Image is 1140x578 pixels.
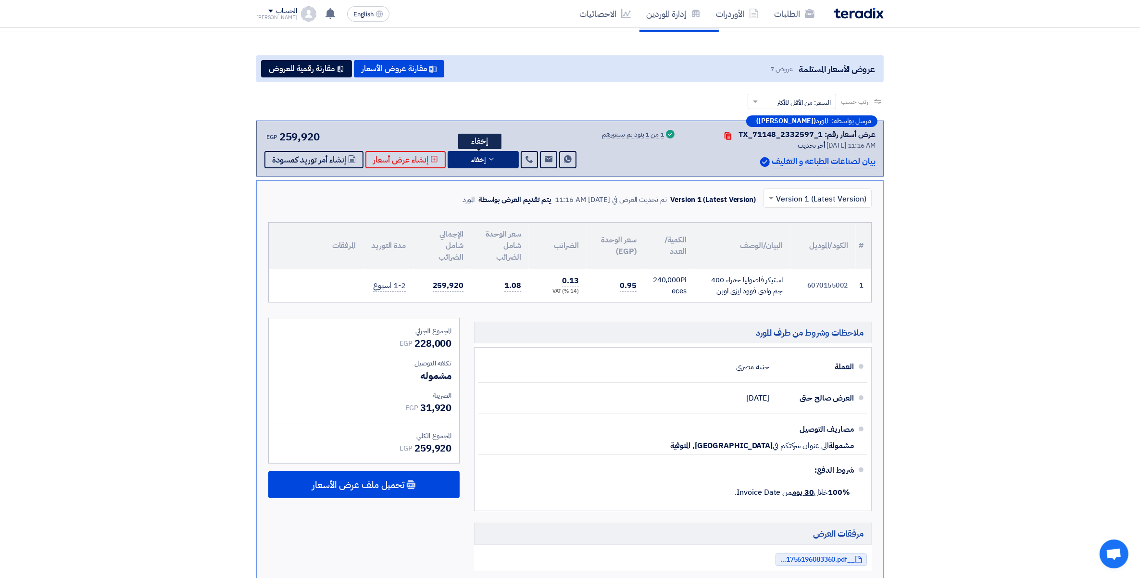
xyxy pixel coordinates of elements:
[276,326,451,336] div: المجموع الجزئي
[365,151,446,168] button: إنشاء عرض أسعار
[572,2,639,25] a: الاحصائيات
[702,275,783,296] div: استيكر فاصوليا حمراء 400 جم وادى فوود ايزى اوبن
[776,553,867,566] a: __Wadi_food_1756196083360.pdf
[347,6,389,22] button: English
[620,280,637,292] span: 0.95
[644,269,694,302] td: Pieces
[279,129,320,145] span: 259,920
[856,223,871,269] th: #
[671,194,756,205] div: Version 1 (Latest Version)
[798,140,825,151] span: أخر تحديث
[400,339,413,349] span: EGP
[747,393,769,403] span: [DATE]
[264,151,363,168] button: إنشاء أمر توريد كمسودة
[746,115,877,127] div: –
[832,118,871,125] span: مرسل بواسطة:
[792,487,814,498] u: 30 يوم
[1100,540,1128,568] a: Open chat
[301,6,316,22] img: profile_test.png
[529,223,587,269] th: الضرائب
[537,288,579,296] div: (14 %) VAT
[777,387,854,410] div: العرض صالح حتى
[494,459,854,482] div: شروط الدفع:
[816,118,828,125] span: المورد
[353,11,374,18] span: English
[829,441,854,451] span: مشمولة
[736,358,769,376] div: جنيه مصري
[739,129,876,140] div: عرض أسعار رقم: TX_71148_2332597_1
[790,269,856,302] td: 6070155002
[373,280,406,292] span: 1-2 اسبوع
[413,223,471,269] th: الإجمالي شامل الضرائب
[276,431,451,441] div: المجموع الكلي
[433,280,464,292] span: 259,920
[266,133,277,141] span: EGP
[653,275,680,285] span: 240,000
[354,60,444,77] button: مقارنة عروض الأسعار
[400,443,413,453] span: EGP
[448,151,519,168] button: إخفاء
[420,401,451,415] span: 31,920
[760,157,770,167] img: Verified Account
[471,223,529,269] th: سعر الوحدة شامل الضرائب
[414,336,451,351] span: 228,000
[405,403,418,413] span: EGP
[778,556,855,563] span: __Wadi_food_1756196083360.pdf
[471,156,486,163] span: إخفاء
[504,280,521,292] span: 1.08
[828,487,850,498] strong: 100%
[602,131,664,139] div: 1 من 1 بنود تم تسعيرهم
[834,8,884,19] img: Teradix logo
[708,2,766,25] a: الأوردرات
[463,194,475,205] div: المورد
[562,275,579,287] span: 0.13
[644,223,694,269] th: الكمية/العدد
[799,63,875,75] span: عروض الأسعار المستلمة
[269,223,363,269] th: المرفقات
[555,194,667,205] div: تم تحديث العرض في [DATE] 11:16 AM
[256,15,297,20] div: [PERSON_NAME]
[827,140,876,151] span: [DATE] 11:16 AM
[856,269,871,302] td: 1
[474,523,872,544] h5: مرفقات العرض
[777,355,854,378] div: العملة
[363,223,413,269] th: مدة التوريد
[735,487,850,498] span: خلال من Invoice Date.
[458,134,501,149] div: إخفاء
[670,441,773,451] span: [GEOGRAPHIC_DATA], المنوفية
[587,223,644,269] th: سعر الوحدة (EGP)
[312,480,404,489] span: تحميل ملف عرض الأسعار
[276,390,451,401] div: الضريبة
[766,2,822,25] a: الطلبات
[272,156,346,163] span: إنشاء أمر توريد كمسودة
[478,194,551,205] div: يتم تقديم العرض بواسطة
[773,441,828,451] span: الى عنوان شركتكم في
[420,368,451,383] span: مشموله
[841,97,868,107] span: رتب حسب
[770,64,792,74] span: عروض 7
[276,7,297,15] div: الحساب
[694,223,790,269] th: البيان/الوصف
[639,2,708,25] a: إدارة الموردين
[777,418,854,441] div: مصاريف التوصيل
[276,358,451,368] div: تكلفه التوصيل
[790,223,856,269] th: الكود/الموديل
[414,441,451,455] span: 259,920
[373,156,428,163] span: إنشاء عرض أسعار
[261,60,352,77] button: مقارنة رقمية للعروض
[756,118,816,125] b: ([PERSON_NAME])
[772,155,876,168] p: بيان لصناعات الطباعه و التغليف
[777,98,831,108] span: السعر: من الأقل للأكثر
[474,322,872,343] h5: ملاحظات وشروط من طرف المورد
